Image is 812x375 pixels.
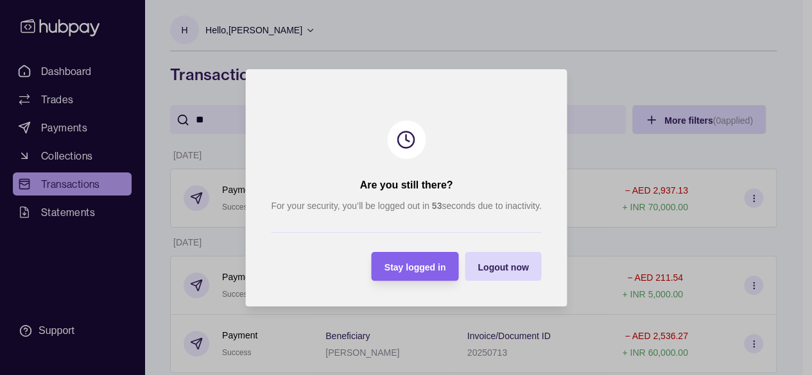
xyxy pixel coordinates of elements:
h2: Are you still there? [359,178,453,192]
span: Logout now [478,262,528,272]
span: Stay logged in [384,262,445,272]
strong: 53 [431,201,442,211]
button: Logout now [465,252,541,281]
p: For your security, you’ll be logged out in seconds due to inactivity. [271,199,541,213]
button: Stay logged in [371,252,458,281]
